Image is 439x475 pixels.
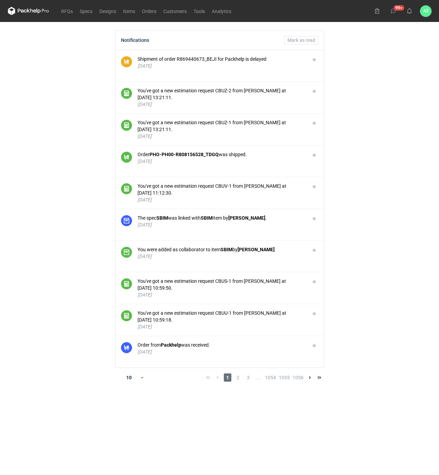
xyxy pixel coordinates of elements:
[138,323,305,330] div: [DATE]
[201,215,212,221] strong: SBIM
[138,158,305,165] div: [DATE]
[238,247,275,252] strong: [PERSON_NAME]
[138,151,305,158] div: Order was shipped.
[138,62,305,69] div: [DATE]
[255,373,262,382] span: ...
[138,246,305,260] button: You were added as collaborator to itemSBIMby[PERSON_NAME][DATE]
[208,7,235,15] a: Analytics
[287,38,315,43] span: Mark as read
[138,196,305,203] div: [DATE]
[96,7,120,15] a: Designs
[284,36,318,44] button: Mark as read
[138,183,305,203] button: You've got a new estimation request CBUV-1 from [PERSON_NAME] at [DATE] 11:12:30.[DATE]
[58,7,76,15] a: RFQs
[138,341,305,348] div: Order from was received.
[138,278,305,298] button: You've got a new estimation request CBUS-1 from [PERSON_NAME] at [DATE] 10:59:50.[DATE]
[244,373,252,382] span: 3
[293,373,304,382] span: 1056
[138,119,305,133] div: You've got a new estimation request CBUZ-1 from [PERSON_NAME] at [DATE] 13:21:11.
[8,7,49,15] svg: Packhelp Pro
[138,101,305,108] div: [DATE]
[76,7,96,15] a: Specs
[118,373,140,382] div: 10
[120,7,139,15] a: Items
[138,183,305,196] div: You've got a new estimation request CBUV-1 from [PERSON_NAME] at [DATE] 11:12:30.
[138,119,305,140] button: You've got a new estimation request CBUZ-1 from [PERSON_NAME] at [DATE] 13:21:11.[DATE]
[121,37,149,43] div: Notifications
[265,373,276,382] span: 1054
[138,291,305,298] div: [DATE]
[138,253,305,260] div: [DATE]
[420,5,431,17] button: AŚ
[221,247,232,252] strong: SBIM
[138,87,305,101] div: You've got a new estimation request CBUZ-2 from [PERSON_NAME] at [DATE] 13:21:11.
[138,151,305,165] button: OrderPHO-PH00-R808156528_TDGQwas shipped.[DATE]
[138,246,305,253] div: You were added as collaborator to item by
[161,342,181,348] strong: Packhelp
[138,348,305,355] div: [DATE]
[138,310,305,323] div: You've got a new estimation request CBUU-1 from [PERSON_NAME] at [DATE] 10:59:18.
[156,215,168,221] strong: SBIM
[138,215,305,228] button: The specSBIMwas linked withSBIMItem by[PERSON_NAME].[DATE]
[138,341,305,355] button: Order fromPackhelpwas received.[DATE]
[190,7,208,15] a: Tools
[224,373,231,382] span: 1
[228,215,265,221] strong: [PERSON_NAME]
[139,7,160,15] a: Orders
[138,215,305,221] div: The spec was linked with Item by .
[420,5,431,17] div: Adrian Świerżewski
[138,56,305,69] button: Shipment of order R869440673_BEJI for Packhelp is delayed[DATE]
[388,5,399,16] button: 99+
[138,133,305,140] div: [DATE]
[234,373,242,382] span: 2
[138,221,305,228] div: [DATE]
[150,152,219,157] strong: PHO-PH00-R808156528_TDGQ
[138,87,305,108] button: You've got a new estimation request CBUZ-2 from [PERSON_NAME] at [DATE] 13:21:11.[DATE]
[279,373,290,382] span: 1055
[138,56,305,62] div: Shipment of order R869440673_BEJI for Packhelp is delayed
[138,278,305,291] div: You've got a new estimation request CBUS-1 from [PERSON_NAME] at [DATE] 10:59:50.
[160,7,190,15] a: Customers
[138,310,305,330] button: You've got a new estimation request CBUU-1 from [PERSON_NAME] at [DATE] 10:59:18.[DATE]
